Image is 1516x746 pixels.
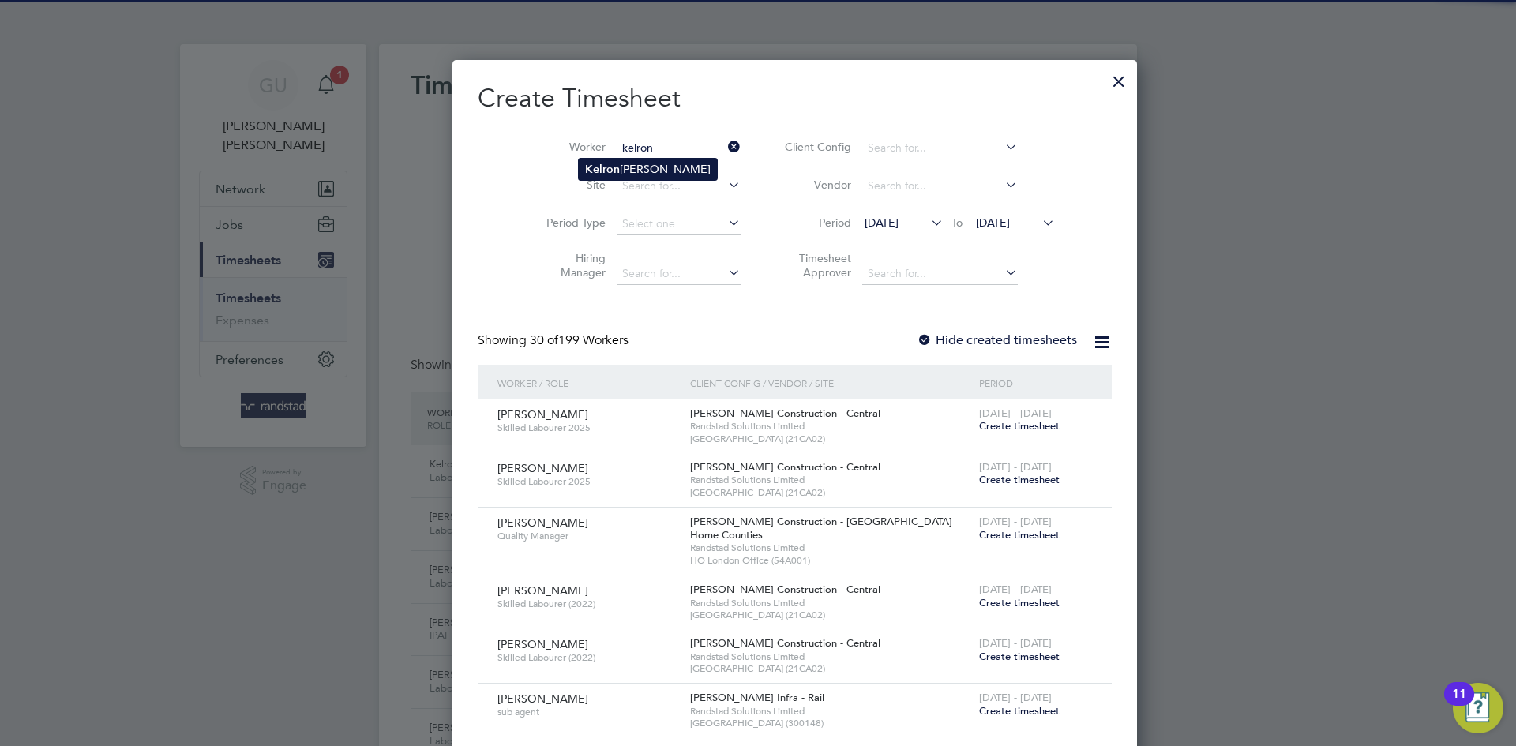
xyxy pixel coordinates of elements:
span: Create timesheet [979,473,1060,486]
span: [PERSON_NAME] [497,461,588,475]
label: Site [535,178,606,192]
input: Search for... [617,263,741,285]
span: Skilled Labourer 2025 [497,422,678,434]
span: [DATE] - [DATE] [979,691,1052,704]
span: [PERSON_NAME] [497,515,588,530]
span: [GEOGRAPHIC_DATA] (21CA02) [690,433,971,445]
span: [PERSON_NAME] [497,637,588,651]
li: [PERSON_NAME] [579,159,717,180]
span: sub agent [497,706,678,718]
div: Client Config / Vendor / Site [686,365,975,401]
span: Randstad Solutions Limited [690,705,971,718]
span: [GEOGRAPHIC_DATA] (21CA02) [690,486,971,499]
div: Worker / Role [493,365,686,401]
span: HO London Office (54A001) [690,554,971,567]
span: [PERSON_NAME] Construction - Central [690,636,880,650]
span: [DATE] [976,216,1010,230]
label: Client Config [780,140,851,154]
span: [GEOGRAPHIC_DATA] (300148) [690,717,971,729]
span: Create timesheet [979,704,1060,718]
label: Vendor [780,178,851,192]
span: [DATE] - [DATE] [979,515,1052,528]
span: Skilled Labourer (2022) [497,651,678,664]
span: [GEOGRAPHIC_DATA] (21CA02) [690,662,971,675]
label: Timesheet Approver [780,251,851,279]
span: [PERSON_NAME] [497,407,588,422]
span: [DATE] [865,216,899,230]
span: [PERSON_NAME] Construction - Central [690,460,880,474]
input: Search for... [617,137,741,159]
span: Create timesheet [979,528,1060,542]
input: Search for... [862,137,1018,159]
span: [GEOGRAPHIC_DATA] (21CA02) [690,609,971,621]
button: Open Resource Center, 11 new notifications [1453,683,1503,733]
div: Showing [478,332,632,349]
span: Create timesheet [979,650,1060,663]
input: Search for... [862,175,1018,197]
span: Skilled Labourer 2025 [497,475,678,488]
span: [PERSON_NAME] Construction - Central [690,583,880,596]
span: [DATE] - [DATE] [979,636,1052,650]
span: Quality Manager [497,530,678,542]
label: Hide created timesheets [917,332,1077,348]
div: Period [975,365,1096,401]
span: [PERSON_NAME] [497,583,588,598]
span: To [947,212,967,233]
span: [DATE] - [DATE] [979,407,1052,420]
h2: Create Timesheet [478,82,1112,115]
span: [PERSON_NAME] Construction - Central [690,407,880,420]
span: [PERSON_NAME] [497,692,588,706]
label: Period [780,216,851,230]
span: Randstad Solutions Limited [690,597,971,609]
input: Select one [617,213,741,235]
input: Search for... [617,175,741,197]
span: [PERSON_NAME] Construction - [GEOGRAPHIC_DATA] Home Counties [690,515,952,542]
span: Skilled Labourer (2022) [497,598,678,610]
span: [DATE] - [DATE] [979,583,1052,596]
span: 30 of [530,332,558,348]
input: Search for... [862,263,1018,285]
b: Kelron [585,163,620,176]
span: Create timesheet [979,596,1060,609]
span: [PERSON_NAME] Infra - Rail [690,691,824,704]
div: 11 [1452,694,1466,714]
span: Randstad Solutions Limited [690,474,971,486]
span: Randstad Solutions Limited [690,542,971,554]
span: Create timesheet [979,419,1060,433]
span: 199 Workers [530,332,629,348]
span: [DATE] - [DATE] [979,460,1052,474]
span: Randstad Solutions Limited [690,650,971,663]
label: Hiring Manager [535,251,606,279]
span: Randstad Solutions Limited [690,420,971,433]
label: Worker [535,140,606,154]
label: Period Type [535,216,606,230]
